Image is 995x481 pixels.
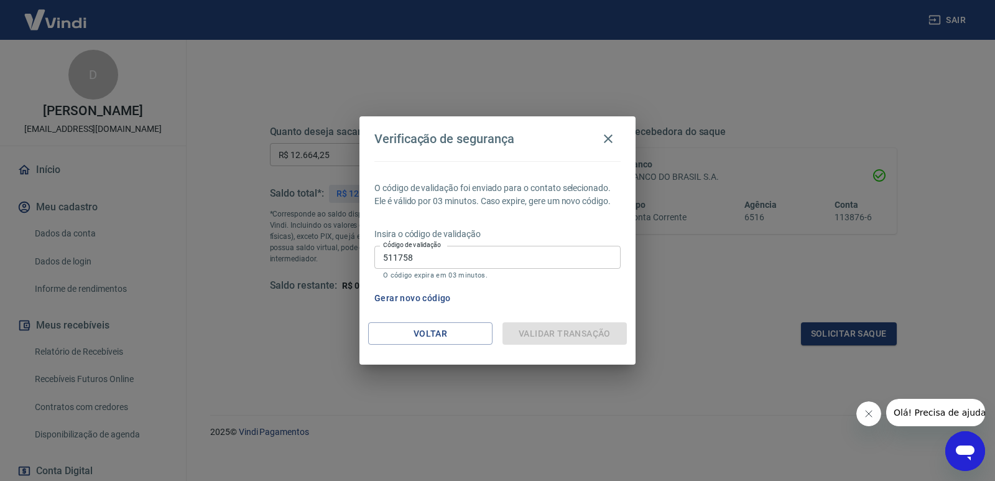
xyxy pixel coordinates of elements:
button: Voltar [368,322,493,345]
h4: Verificação de segurança [374,131,514,146]
span: Olá! Precisa de ajuda? [7,9,104,19]
iframe: Fechar mensagem [856,401,881,426]
p: O código de validação foi enviado para o contato selecionado. Ele é válido por 03 minutos. Caso e... [374,182,621,208]
p: Insira o código de validação [374,228,621,241]
iframe: Mensagem da empresa [886,399,985,426]
label: Código de validação [383,240,441,250]
button: Gerar novo código [369,287,456,310]
iframe: Botão para abrir a janela de mensagens [945,431,985,471]
p: O código expira em 03 minutos. [383,271,612,279]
